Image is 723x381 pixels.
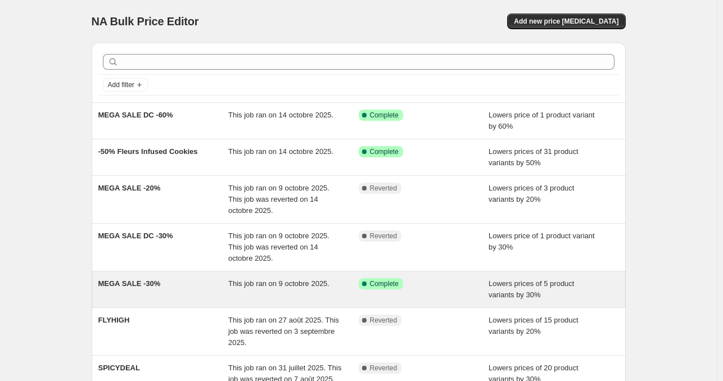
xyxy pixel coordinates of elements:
span: Reverted [370,184,397,193]
span: Lowers prices of 5 product variants by 30% [489,279,574,299]
span: This job ran on 9 octobre 2025. [228,279,329,288]
span: Lowers price of 1 product variant by 30% [489,232,595,251]
span: FLYHIGH [98,316,130,324]
span: Complete [370,279,399,288]
span: Complete [370,147,399,156]
span: NA Bulk Price Editor [92,15,199,28]
span: Lowers prices of 15 product variants by 20% [489,316,579,335]
span: Reverted [370,232,397,241]
span: -50% Fleurs Infused Cookies [98,147,198,156]
span: MEGA SALE DC -60% [98,111,173,119]
span: SPICYDEAL [98,364,140,372]
span: MEGA SALE -20% [98,184,161,192]
span: Reverted [370,364,397,373]
span: Lowers prices of 31 product variants by 50% [489,147,579,167]
span: Lowers prices of 3 product variants by 20% [489,184,574,203]
span: Add filter [108,80,134,89]
span: This job ran on 14 octobre 2025. [228,147,333,156]
span: This job ran on 9 octobre 2025. This job was reverted on 14 octobre 2025. [228,184,329,215]
button: Add filter [103,78,148,92]
span: MEGA SALE DC -30% [98,232,173,240]
span: Lowers price of 1 product variant by 60% [489,111,595,130]
span: This job ran on 14 octobre 2025. [228,111,333,119]
span: MEGA SALE -30% [98,279,161,288]
span: Add new price [MEDICAL_DATA] [514,17,618,26]
span: Complete [370,111,399,120]
span: Reverted [370,316,397,325]
span: This job ran on 9 octobre 2025. This job was reverted on 14 octobre 2025. [228,232,329,262]
button: Add new price [MEDICAL_DATA] [507,13,625,29]
span: This job ran on 27 août 2025. This job was reverted on 3 septembre 2025. [228,316,339,347]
